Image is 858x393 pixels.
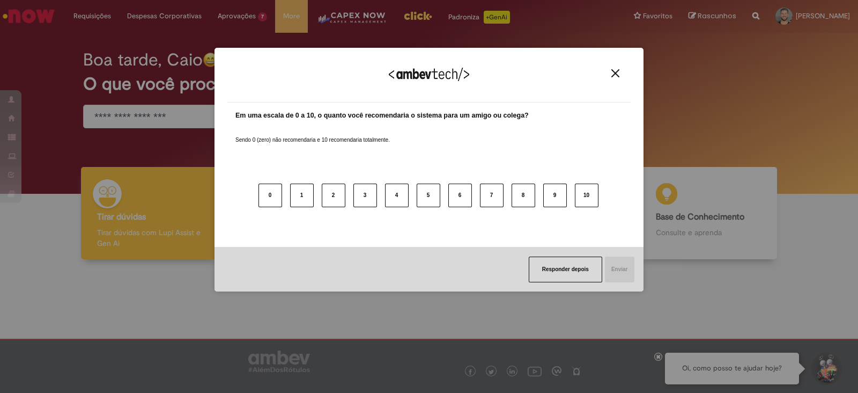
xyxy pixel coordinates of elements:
img: Logo Ambevtech [389,68,469,81]
button: 9 [543,184,567,207]
label: Sendo 0 (zero) não recomendaria e 10 recomendaria totalmente. [235,123,390,144]
button: 7 [480,184,504,207]
button: 3 [353,184,377,207]
button: 1 [290,184,314,207]
button: 6 [448,184,472,207]
button: 4 [385,184,409,207]
button: Close [608,69,623,78]
button: 8 [512,184,535,207]
button: 10 [575,184,598,207]
button: 5 [417,184,440,207]
button: 0 [258,184,282,207]
button: 2 [322,184,345,207]
button: Responder depois [529,257,602,282]
img: Close [611,69,619,77]
label: Em uma escala de 0 a 10, o quanto você recomendaria o sistema para um amigo ou colega? [235,111,529,121]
